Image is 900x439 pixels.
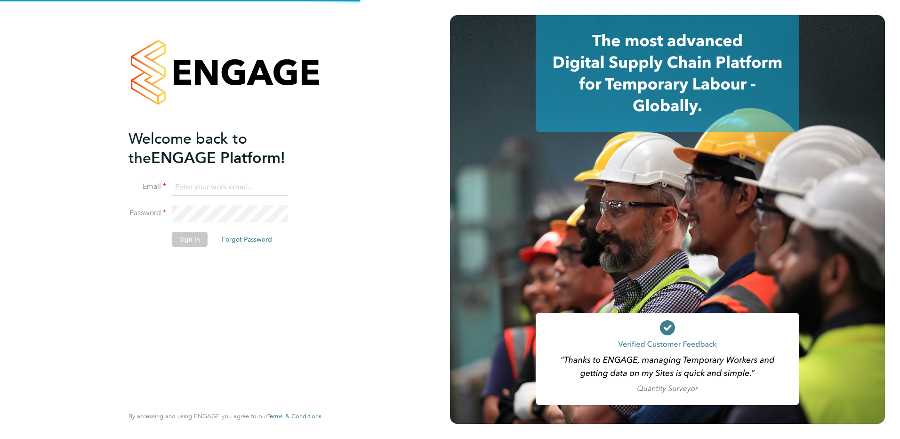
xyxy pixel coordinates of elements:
span: Welcome back to the [129,130,247,167]
a: Terms & Conditions [267,413,321,420]
label: Password [129,208,166,218]
span: By accessing and using ENGAGE you agree to our [129,412,321,420]
label: Email [129,182,166,192]
h2: ENGAGE Platform! [129,129,312,168]
input: Enter your work email... [172,179,288,196]
button: Sign In [172,232,208,247]
button: Forgot Password [214,232,280,247]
